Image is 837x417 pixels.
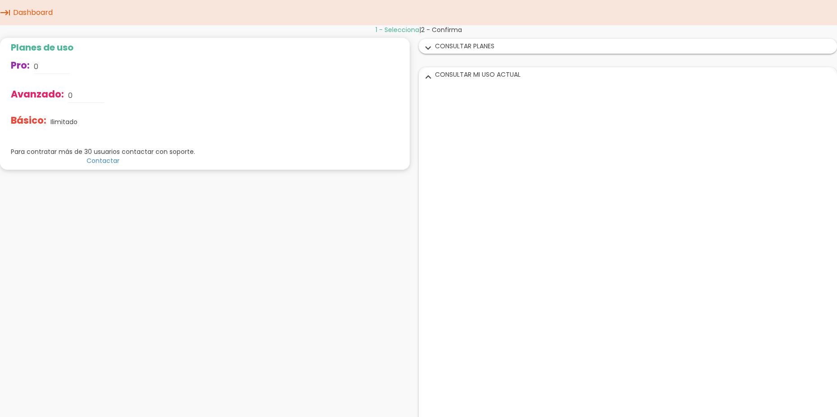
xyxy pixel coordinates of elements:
a: Contactar [87,156,119,165]
div: CONSULTAR MI USO ACTUAL [419,68,837,82]
span: Avanzado: [11,88,64,101]
div: CONSULTAR PLANES [419,39,837,53]
p: Para contratar más de 30 usuarios contactar con soporte. [11,147,195,156]
p: Ilimitado [50,117,78,126]
i: expand_more [421,42,435,54]
span: Básico: [11,114,46,127]
h2: Planes de uso [11,42,195,52]
i: expand_more [421,71,435,83]
span: Pro: [11,59,30,72]
span: 1 - Selecciona [375,25,419,34]
span: 2 - Confirma [421,25,462,34]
